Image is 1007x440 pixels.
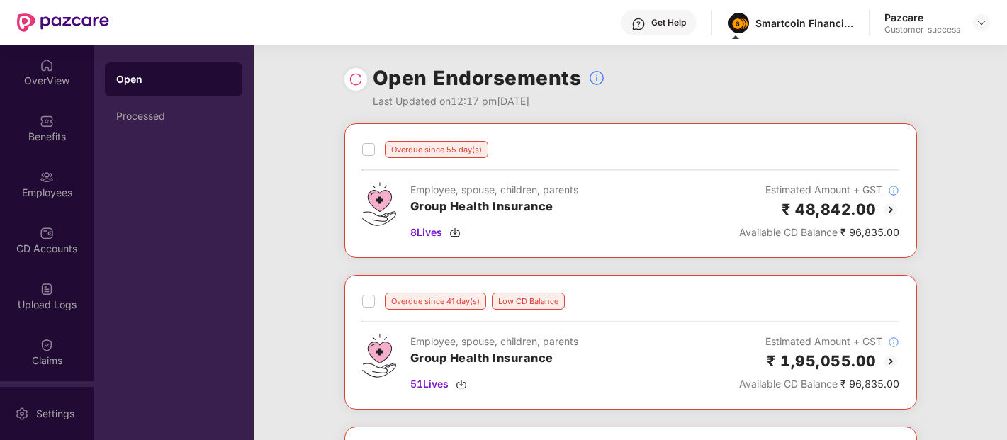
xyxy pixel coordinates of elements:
div: Get Help [651,17,686,28]
span: Available CD Balance [739,226,838,238]
div: Estimated Amount + GST [739,334,899,349]
img: svg+xml;base64,PHN2ZyBpZD0iQmFjay0yMHgyMCIgeG1sbnM9Imh0dHA6Ly93d3cudzMub3JnLzIwMDAvc3ZnIiB3aWR0aD... [882,353,899,370]
h3: Group Health Insurance [410,198,578,216]
img: svg+xml;base64,PHN2ZyB4bWxucz0iaHR0cDovL3d3dy53My5vcmcvMjAwMC9zdmciIHdpZHRoPSI0Ny43MTQiIGhlaWdodD... [362,334,396,378]
div: Settings [32,407,79,421]
img: svg+xml;base64,PHN2ZyBpZD0iRHJvcGRvd24tMzJ4MzIiIHhtbG5zPSJodHRwOi8vd3d3LnczLm9yZy8yMDAwL3N2ZyIgd2... [976,17,987,28]
img: svg+xml;base64,PHN2ZyBpZD0iSG9tZSIgeG1sbnM9Imh0dHA6Ly93d3cudzMub3JnLzIwMDAvc3ZnIiB3aWR0aD0iMjAiIG... [40,58,54,72]
div: ₹ 96,835.00 [739,225,899,240]
img: svg+xml;base64,PHN2ZyBpZD0iRW1wbG95ZWVzIiB4bWxucz0iaHR0cDovL3d3dy53My5vcmcvMjAwMC9zdmciIHdpZHRoPS... [40,170,54,184]
div: Overdue since 55 day(s) [385,141,488,158]
img: svg+xml;base64,PHN2ZyBpZD0iVXBsb2FkX0xvZ3MiIGRhdGEtbmFtZT0iVXBsb2FkIExvZ3MiIHhtbG5zPSJodHRwOi8vd3... [40,282,54,296]
img: svg+xml;base64,PHN2ZyBpZD0iSW5mb18tXzMyeDMyIiBkYXRhLW5hbWU9IkluZm8gLSAzMngzMiIgeG1sbnM9Imh0dHA6Ly... [888,337,899,348]
img: svg+xml;base64,PHN2ZyBpZD0iRG93bmxvYWQtMzJ4MzIiIHhtbG5zPSJodHRwOi8vd3d3LnczLm9yZy8yMDAwL3N2ZyIgd2... [449,227,461,238]
img: svg+xml;base64,PHN2ZyBpZD0iUmVsb2FkLTMyeDMyIiB4bWxucz0iaHR0cDovL3d3dy53My5vcmcvMjAwMC9zdmciIHdpZH... [349,72,363,86]
h3: Group Health Insurance [410,349,578,368]
div: Employee, spouse, children, parents [410,182,578,198]
img: svg+xml;base64,PHN2ZyBpZD0iSGVscC0zMngzMiIgeG1sbnM9Imh0dHA6Ly93d3cudzMub3JnLzIwMDAvc3ZnIiB3aWR0aD... [631,17,646,31]
div: Processed [116,111,231,122]
h2: ₹ 48,842.00 [782,198,877,221]
h2: ₹ 1,95,055.00 [767,349,877,373]
span: 8 Lives [410,225,442,240]
div: Smartcoin Financials Private Limited [755,16,855,30]
img: svg+xml;base64,PHN2ZyBpZD0iQmVuZWZpdHMiIHhtbG5zPSJodHRwOi8vd3d3LnczLm9yZy8yMDAwL3N2ZyIgd2lkdGg9Ij... [40,114,54,128]
span: 51 Lives [410,376,449,392]
img: svg+xml;base64,PHN2ZyBpZD0iQ0RfQWNjb3VudHMiIGRhdGEtbmFtZT0iQ0QgQWNjb3VudHMiIHhtbG5zPSJodHRwOi8vd3... [40,226,54,240]
img: svg+xml;base64,PHN2ZyBpZD0iSW5mb18tXzMyeDMyIiBkYXRhLW5hbWU9IkluZm8gLSAzMngzMiIgeG1sbnM9Imh0dHA6Ly... [888,185,899,196]
span: Available CD Balance [739,378,838,390]
div: Employee, spouse, children, parents [410,334,578,349]
div: Pazcare [884,11,960,24]
img: svg+xml;base64,PHN2ZyBpZD0iQ2xhaW0iIHhtbG5zPSJodHRwOi8vd3d3LnczLm9yZy8yMDAwL3N2ZyIgd2lkdGg9IjIwIi... [40,338,54,352]
img: svg+xml;base64,PHN2ZyBpZD0iRG93bmxvYWQtMzJ4MzIiIHhtbG5zPSJodHRwOi8vd3d3LnczLm9yZy8yMDAwL3N2ZyIgd2... [456,378,467,390]
img: image%20(1).png [728,13,749,33]
div: Estimated Amount + GST [739,182,899,198]
div: Low CD Balance [492,293,565,310]
div: Last Updated on 12:17 pm[DATE] [373,94,606,109]
div: ₹ 96,835.00 [739,376,899,392]
div: Overdue since 41 day(s) [385,293,486,310]
img: svg+xml;base64,PHN2ZyBpZD0iSW5mb18tXzMyeDMyIiBkYXRhLW5hbWU9IkluZm8gLSAzMngzMiIgeG1sbnM9Imh0dHA6Ly... [588,69,605,86]
div: Customer_success [884,24,960,35]
img: svg+xml;base64,PHN2ZyBpZD0iU2V0dGluZy0yMHgyMCIgeG1sbnM9Imh0dHA6Ly93d3cudzMub3JnLzIwMDAvc3ZnIiB3aW... [15,407,29,421]
h1: Open Endorsements [373,62,582,94]
img: svg+xml;base64,PHN2ZyBpZD0iQmFjay0yMHgyMCIgeG1sbnM9Imh0dHA6Ly93d3cudzMub3JnLzIwMDAvc3ZnIiB3aWR0aD... [882,201,899,218]
img: svg+xml;base64,PHN2ZyB4bWxucz0iaHR0cDovL3d3dy53My5vcmcvMjAwMC9zdmciIHdpZHRoPSI0Ny43MTQiIGhlaWdodD... [362,182,396,226]
img: New Pazcare Logo [17,13,109,32]
div: Open [116,72,231,86]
